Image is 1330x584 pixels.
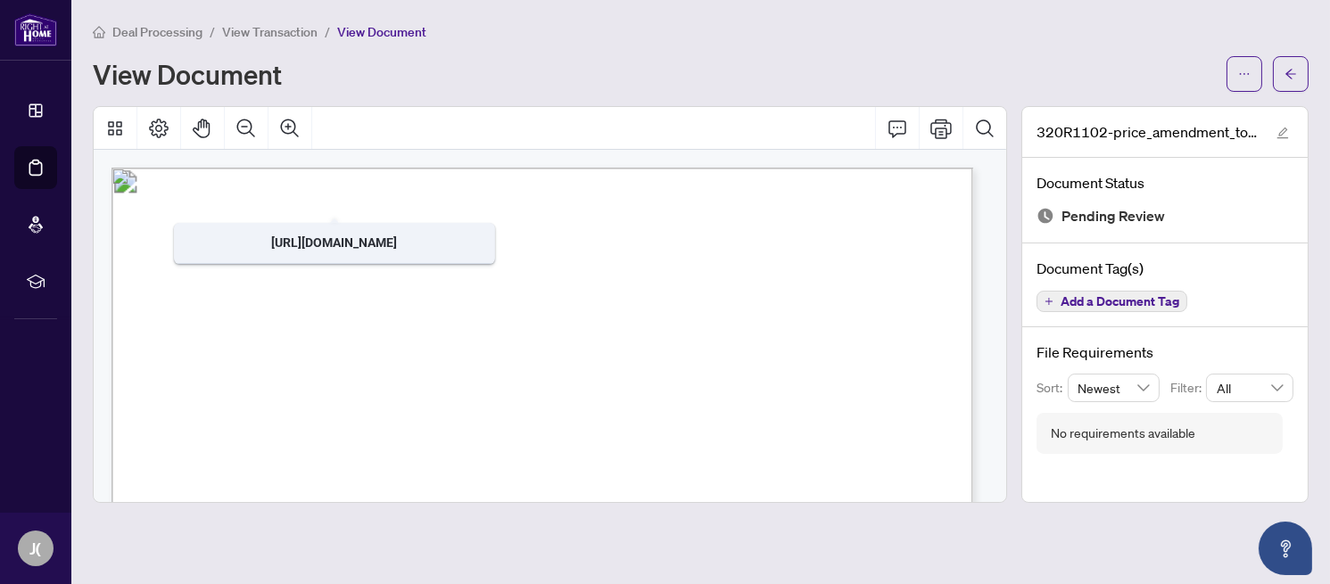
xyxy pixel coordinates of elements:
h1: View Document [93,60,282,88]
span: edit [1276,127,1289,139]
li: / [210,21,215,42]
span: J( [30,536,42,561]
p: Filter: [1170,378,1206,398]
span: View Transaction [222,24,318,40]
span: Newest [1078,374,1150,401]
span: ellipsis [1238,68,1251,80]
h4: File Requirements [1037,341,1293,363]
span: arrow-left [1285,68,1297,80]
span: Deal Processing [112,24,202,40]
span: Pending Review [1062,204,1165,228]
h4: Document Status [1037,172,1293,193]
p: Sort: [1037,378,1068,398]
li: / [325,21,330,42]
h4: Document Tag(s) [1037,258,1293,279]
span: home [93,26,105,38]
span: All [1217,374,1283,401]
span: View Document [337,24,426,40]
button: Open asap [1259,522,1312,575]
span: plus [1045,297,1053,306]
img: logo [14,13,57,46]
button: Add a Document Tag [1037,291,1187,312]
div: No requirements available [1051,424,1195,443]
span: 320R1102-price_amendment_to_1900-signed.pdf [1037,121,1260,143]
img: Document Status [1037,207,1054,225]
span: Add a Document Tag [1061,295,1179,308]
